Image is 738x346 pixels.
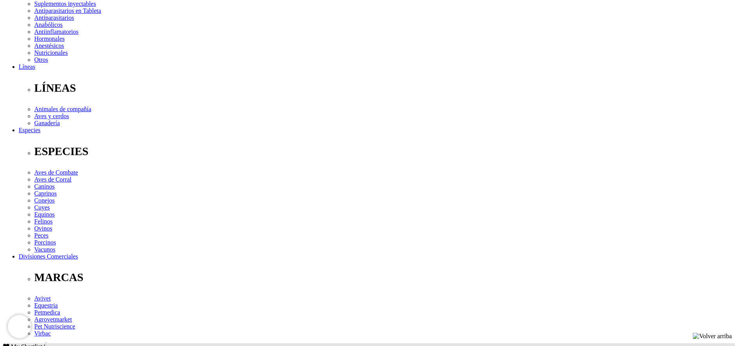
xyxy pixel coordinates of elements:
[34,7,101,14] a: Antiparasitarios en Tableta
[34,169,78,176] a: Aves de Combate
[34,330,51,337] a: Virbac
[34,0,96,7] a: Suplementos inyectables
[34,271,735,284] p: MARCAS
[34,42,64,49] a: Anestésicos
[34,204,50,211] a: Cuyes
[34,106,91,112] a: Animales de compañía
[34,190,57,197] a: Caprinos
[34,14,74,21] a: Antiparasitarios
[34,323,75,330] a: Pet Nutriscience
[34,56,48,63] a: Otros
[34,35,65,42] a: Hormonales
[34,218,53,225] a: Felinos
[34,309,60,316] a: Petmedica
[19,63,35,70] a: Líneas
[8,315,31,338] iframe: Brevo live chat
[19,253,78,260] a: Divisiones Comerciales
[34,246,55,253] a: Vacunos
[34,295,51,302] a: Avivet
[34,21,63,28] a: Anabólicos
[34,113,69,119] a: Aves y cerdos
[693,333,732,340] img: Volver arriba
[34,302,58,309] a: Equestria
[34,239,56,246] a: Porcinos
[34,211,54,218] a: Equinos
[34,49,68,56] a: Nutricionales
[34,120,60,126] a: Ganadería
[34,82,735,94] p: LÍNEAS
[34,197,54,204] a: Conejos
[34,232,48,239] a: Peces
[34,183,54,190] a: Caninos
[34,28,79,35] a: Antiinflamatorios
[34,176,72,183] a: Aves de Corral
[34,225,52,232] a: Ovinos
[34,316,72,323] a: Agrovetmarket
[19,127,40,133] a: Especies
[34,145,735,158] p: ESPECIES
